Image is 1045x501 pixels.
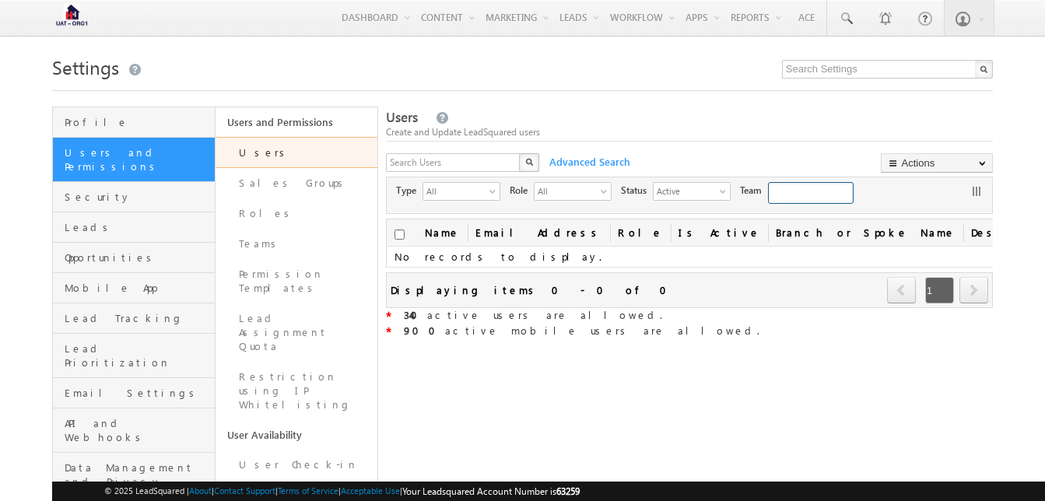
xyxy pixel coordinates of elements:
[216,303,378,362] a: Lead Assignment Quota
[671,219,768,246] a: Is Active
[556,485,580,497] span: 63259
[621,184,653,198] span: Status
[65,190,211,204] span: Security
[720,187,732,195] span: select
[53,138,215,182] a: Users and Permissions
[468,219,610,246] a: Email Address
[216,362,378,420] a: Restriction using IP Whitelisting
[53,303,215,334] a: Lead Tracking
[510,184,534,198] span: Role
[601,187,613,195] span: select
[65,416,211,444] span: API and Webhooks
[404,308,662,321] span: active users are allowed.
[386,108,418,126] span: Users
[216,137,378,168] a: Users
[402,485,580,497] span: Your Leadsquared Account Number is
[53,408,215,453] a: API and Webhooks
[216,168,378,198] a: Sales Groups
[610,219,671,246] a: Role
[65,115,211,129] span: Profile
[52,54,119,79] span: Settings
[959,277,988,303] span: next
[959,279,988,303] a: next
[189,485,212,496] a: About
[104,484,580,499] span: © 2025 LeadSquared | | | | |
[423,183,487,198] span: All
[65,250,211,265] span: Opportunities
[887,279,917,303] a: prev
[341,485,400,496] a: Acceptable Use
[65,461,211,489] span: Data Management and Privacy
[53,212,215,243] a: Leads
[887,277,916,303] span: prev
[278,485,338,496] a: Terms of Service
[53,378,215,408] a: Email Settings
[53,273,215,303] a: Mobile App
[214,485,275,496] a: Contact Support
[65,281,211,295] span: Mobile App
[53,107,215,138] a: Profile
[216,450,378,480] a: User Check-in
[525,158,533,166] img: Search
[925,277,954,303] span: 1
[386,153,521,172] input: Search Users
[53,243,215,273] a: Opportunities
[65,311,211,325] span: Lead Tracking
[417,219,468,246] a: Name
[391,281,676,299] div: Displaying items 0 - 0 of 0
[396,184,423,198] span: Type
[782,60,993,79] input: Search Settings
[404,324,759,337] span: active mobile users are allowed.
[542,155,635,169] span: Advanced Search
[216,259,378,303] a: Permission Templates
[740,184,768,198] span: Team
[535,183,598,198] span: All
[489,187,502,195] span: select
[52,4,91,31] img: Custom Logo
[53,334,215,378] a: Lead Prioritization
[53,182,215,212] a: Security
[216,107,378,137] a: Users and Permissions
[65,220,211,234] span: Leads
[654,183,717,198] span: Active
[963,219,1024,246] a: Desig
[881,153,993,173] button: Actions
[404,308,427,321] strong: 340
[53,453,215,497] a: Data Management and Privacy
[216,198,378,229] a: Roles
[768,219,963,246] a: Branch or Spoke Name
[65,342,211,370] span: Lead Prioritization
[65,386,211,400] span: Email Settings
[65,145,211,173] span: Users and Permissions
[216,229,378,259] a: Teams
[386,125,993,139] div: Create and Update LeadSquared users
[404,324,445,337] strong: 900
[216,420,378,450] a: User Availability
